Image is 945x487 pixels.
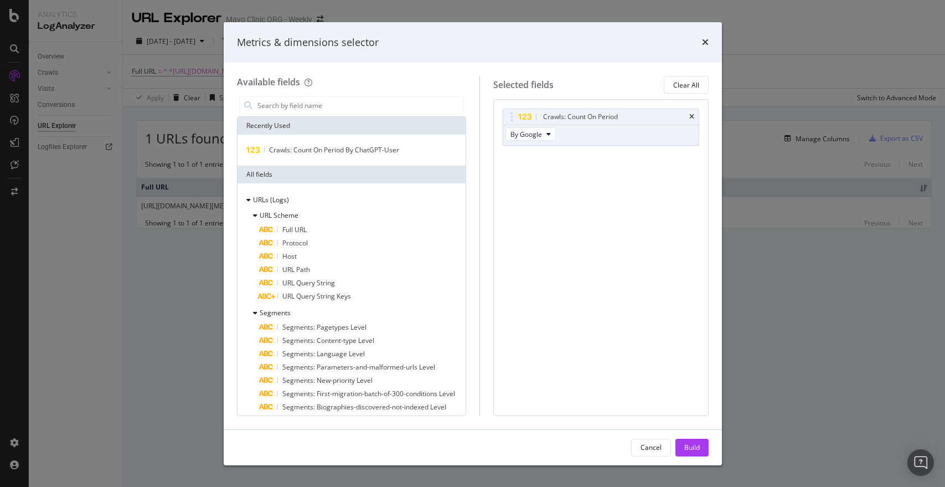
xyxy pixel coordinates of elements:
[631,439,671,457] button: Cancel
[505,127,556,141] button: By Google
[282,349,365,358] span: Segments: Language Level
[282,252,297,261] span: Host
[282,336,374,345] span: Segments: Content-type Level
[282,362,435,372] span: Segments: Parameters-and-malformed-urls Level
[260,308,291,317] span: Segments
[237,76,300,88] div: Available fields
[237,117,466,135] div: Recently Used
[702,35,709,50] div: times
[641,443,662,452] div: Cancel
[269,145,399,155] span: Crawls: Count On Period By ChatGPT-User
[282,291,351,301] span: URL Query String Keys
[253,195,289,204] span: URLs (Logs)
[282,376,373,385] span: Segments: New-priority Level
[282,265,310,274] span: URL Path
[282,389,455,398] span: Segments: First-migration-batch-of-300-conditions Level
[689,114,694,120] div: times
[282,225,307,234] span: Full URL
[256,97,463,114] input: Search by field name
[907,449,934,476] div: Open Intercom Messenger
[237,166,466,183] div: All fields
[684,443,700,452] div: Build
[673,80,699,90] div: Clear All
[237,35,379,50] div: Metrics & dimensions selector
[675,439,709,457] button: Build
[664,76,709,94] button: Clear All
[510,130,542,139] span: By Google
[282,278,335,288] span: URL Query String
[282,322,366,332] span: Segments: Pagetypes Level
[503,109,699,146] div: Crawls: Count On PeriodtimesBy Google
[282,402,446,412] span: Segments: Biographies-discovered-not-indexed Level
[260,211,298,220] span: URL Scheme
[224,22,722,465] div: modal
[282,238,308,248] span: Protocol
[493,79,554,91] div: Selected fields
[543,111,618,122] div: Crawls: Count On Period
